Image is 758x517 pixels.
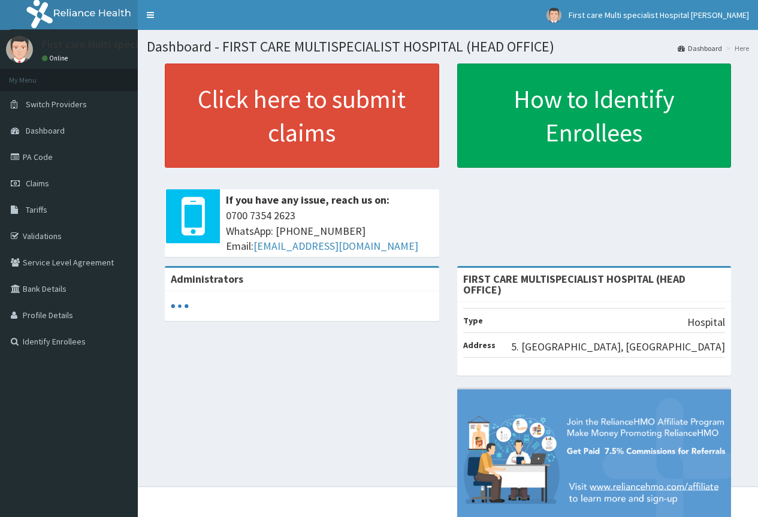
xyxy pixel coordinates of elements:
[171,297,189,315] svg: audio-loading
[569,10,749,20] span: First care Multi specialist Hospital [PERSON_NAME]
[723,43,749,53] li: Here
[171,272,243,286] b: Administrators
[26,125,65,136] span: Dashboard
[546,8,561,23] img: User Image
[678,43,722,53] a: Dashboard
[165,64,439,168] a: Click here to submit claims
[147,39,749,55] h1: Dashboard - FIRST CARE MULTISPECIALIST HOSPITAL (HEAD OFFICE)
[26,178,49,189] span: Claims
[42,39,281,50] p: First care Multi specialist Hospital [PERSON_NAME]
[226,193,389,207] b: If you have any issue, reach us on:
[463,340,496,350] b: Address
[511,339,725,355] p: 5. [GEOGRAPHIC_DATA], [GEOGRAPHIC_DATA]
[463,272,685,297] strong: FIRST CARE MULTISPECIALIST HOSPITAL (HEAD OFFICE)
[687,315,725,330] p: Hospital
[6,36,33,63] img: User Image
[26,99,87,110] span: Switch Providers
[42,54,71,62] a: Online
[26,204,47,215] span: Tariffs
[463,315,483,326] b: Type
[253,239,418,253] a: [EMAIL_ADDRESS][DOMAIN_NAME]
[226,208,433,254] span: 0700 7354 2623 WhatsApp: [PHONE_NUMBER] Email:
[457,64,732,168] a: How to Identify Enrollees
